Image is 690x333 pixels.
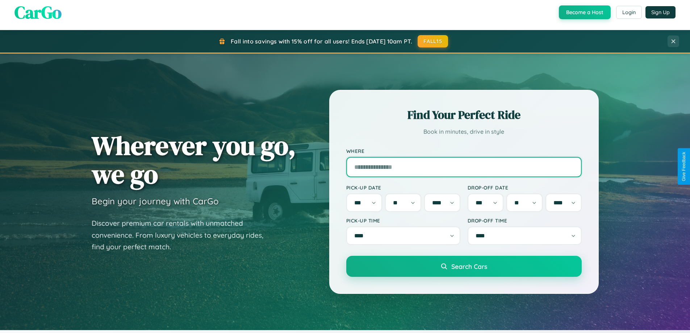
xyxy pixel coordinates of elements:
p: Discover premium car rentals with unmatched convenience. From luxury vehicles to everyday rides, ... [92,217,273,253]
label: Where [346,148,582,154]
label: Drop-off Date [468,184,582,191]
h2: Find Your Perfect Ride [346,107,582,123]
h3: Begin your journey with CarGo [92,196,219,207]
span: Search Cars [451,262,487,270]
button: FALL15 [418,35,448,47]
button: Sign Up [645,6,676,18]
label: Drop-off Time [468,217,582,224]
h1: Wherever you go, we go [92,131,296,188]
label: Pick-up Date [346,184,460,191]
button: Search Cars [346,256,582,277]
button: Become a Host [559,5,611,19]
div: Give Feedback [681,152,686,181]
span: CarGo [14,0,62,24]
span: Fall into savings with 15% off for all users! Ends [DATE] 10am PT. [231,38,412,45]
p: Book in minutes, drive in style [346,126,582,137]
button: Login [616,6,642,19]
label: Pick-up Time [346,217,460,224]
